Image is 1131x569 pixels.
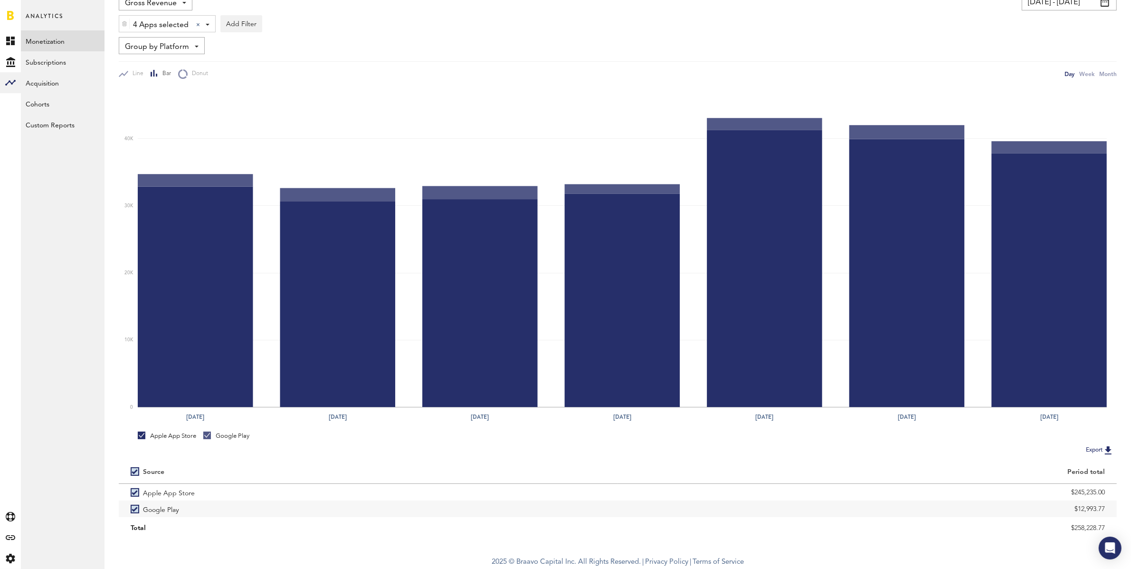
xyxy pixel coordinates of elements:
[188,70,208,78] span: Donut
[26,10,63,30] span: Analytics
[143,501,179,517] span: Google Play
[122,20,127,27] img: trash_awesome_blue.svg
[1102,444,1114,456] img: Export
[1079,69,1094,79] div: Week
[158,70,171,78] span: Bar
[1083,444,1117,456] button: Export
[124,136,133,141] text: 40K
[1040,413,1058,421] text: [DATE]
[329,413,347,421] text: [DATE]
[630,468,1105,476] div: Period total
[21,93,105,114] a: Cohorts
[21,72,105,93] a: Acquisition
[143,468,164,476] div: Source
[119,16,130,32] div: Delete
[613,413,631,421] text: [DATE]
[898,413,916,421] text: [DATE]
[220,15,262,32] button: Add Filter
[630,502,1105,516] div: $12,993.77
[20,7,54,15] span: Support
[21,51,105,72] a: Subscriptions
[21,30,105,51] a: Monetization
[186,413,204,421] text: [DATE]
[196,23,200,27] div: Clear
[471,413,489,421] text: [DATE]
[21,114,105,135] a: Custom Reports
[124,270,133,275] text: 20K
[131,521,606,535] div: Total
[1099,537,1121,559] div: Open Intercom Messenger
[1064,69,1074,79] div: Day
[203,432,249,440] div: Google Play
[124,338,133,343] text: 10K
[693,559,744,566] a: Terms of Service
[125,39,189,55] span: Group by Platform
[756,413,774,421] text: [DATE]
[128,70,143,78] span: Line
[645,559,688,566] a: Privacy Policy
[630,485,1105,500] div: $245,235.00
[143,484,195,501] span: Apple App Store
[1099,69,1117,79] div: Month
[630,521,1105,535] div: $258,228.77
[130,405,133,410] text: 0
[138,432,196,440] div: Apple App Store
[124,203,133,208] text: 30K
[133,17,189,33] span: 4 Apps selected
